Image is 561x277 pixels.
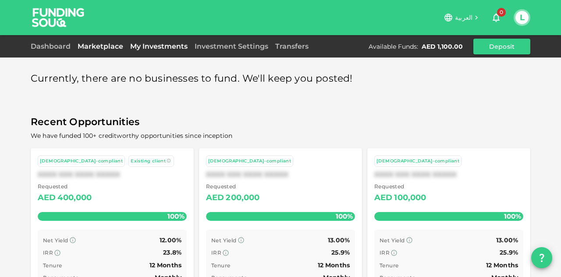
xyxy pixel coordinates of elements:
[331,248,350,256] span: 25.9%
[38,182,92,191] span: Requested
[380,262,398,269] span: Tenure
[211,237,237,244] span: Net Yield
[515,11,529,24] button: L
[455,14,472,22] span: العربية
[422,42,463,51] div: AED 1,100.00
[131,158,166,164] span: Existing client
[206,182,260,191] span: Requested
[497,8,506,17] span: 0
[57,191,92,205] div: 400,000
[369,42,418,51] div: Available Funds :
[376,158,459,165] div: [DEMOGRAPHIC_DATA]-compliant
[486,261,518,269] span: 12 Months
[394,191,426,205] div: 100,000
[206,191,224,205] div: AED
[380,249,390,256] span: IRR
[206,170,355,179] div: XXXX XXX XXXX XXXXX
[127,42,191,50] a: My Investments
[374,170,523,179] div: XXXX XXX XXXX XXXXX
[40,158,123,165] div: [DEMOGRAPHIC_DATA]-compliant
[38,191,56,205] div: AED
[43,262,62,269] span: Tenure
[160,236,181,244] span: 12.00%
[374,182,426,191] span: Requested
[43,249,53,256] span: IRR
[43,237,68,244] span: Net Yield
[191,42,272,50] a: Investment Settings
[163,248,181,256] span: 23.8%
[500,248,518,256] span: 25.9%
[165,210,187,223] span: 100%
[328,236,350,244] span: 13.00%
[473,39,530,54] button: Deposit
[374,191,392,205] div: AED
[334,210,355,223] span: 100%
[31,42,74,50] a: Dashboard
[31,114,530,131] span: Recent Opportunities
[211,262,230,269] span: Tenure
[272,42,312,50] a: Transfers
[38,170,187,179] div: XXXX XXX XXXX XXXXX
[318,261,350,269] span: 12 Months
[380,237,405,244] span: Net Yield
[211,249,221,256] span: IRR
[149,261,181,269] span: 12 Months
[31,70,353,87] span: Currently, there are no businesses to fund. We'll keep you posted!
[487,9,505,26] button: 0
[502,210,523,223] span: 100%
[31,132,232,140] span: We have funded 100+ creditworthy opportunities since inception
[208,158,291,165] div: [DEMOGRAPHIC_DATA]-compliant
[74,42,127,50] a: Marketplace
[531,247,552,268] button: question
[496,236,518,244] span: 13.00%
[226,191,259,205] div: 200,000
